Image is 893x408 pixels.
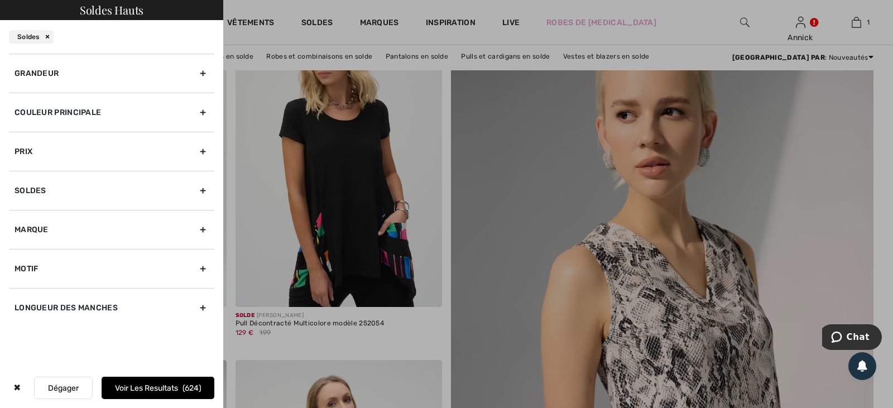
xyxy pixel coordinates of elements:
[9,377,25,399] div: ✖
[822,324,882,352] iframe: Ouvre un widget dans lequel vous pouvez chatter avec l’un de nos agents
[9,30,54,44] div: Soldes
[34,377,93,399] button: Dégager
[9,132,214,171] div: Prix
[9,210,214,249] div: Marque
[9,93,214,132] div: Couleur Principale
[183,383,201,393] span: 624
[9,249,214,288] div: Motif
[9,54,214,93] div: Grandeur
[102,377,214,399] button: Voir les resultats624
[9,171,214,210] div: Soldes
[9,288,214,327] div: Longueur des manches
